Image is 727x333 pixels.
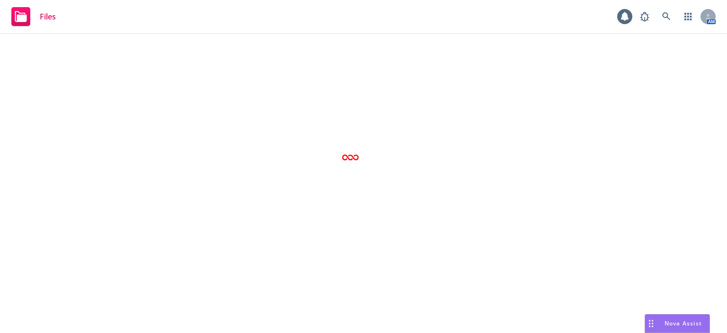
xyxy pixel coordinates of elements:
a: Files [8,3,60,30]
a: Switch app [679,7,698,26]
span: Files [40,13,56,20]
a: Search [657,7,676,26]
a: Report a Bug [635,7,654,26]
div: Drag to move [645,315,657,333]
button: Nova Assist [645,314,710,333]
span: Nova Assist [665,319,702,327]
